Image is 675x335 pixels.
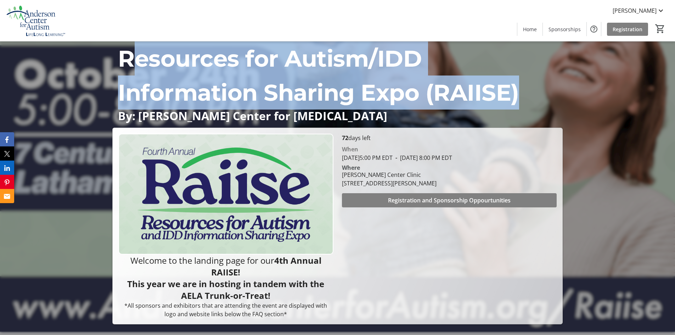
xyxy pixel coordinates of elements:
button: [PERSON_NAME] [607,5,671,16]
img: Anderson Center for Autism's Logo [4,3,67,38]
span: - [393,154,400,162]
span: [DATE] 8:00 PM EDT [393,154,452,162]
div: When [342,145,358,153]
button: Help [587,22,601,36]
p: Resources for Autism/IDD Information Sharing Expo (RAIISE) [118,41,557,110]
a: Home [517,23,542,36]
span: [DATE] 5:00 PM EDT [342,154,393,162]
div: Where [342,165,360,171]
img: Campaign CTA Media Photo [118,134,333,255]
span: Welcome to the landing page for our [130,255,274,266]
span: [PERSON_NAME] [613,6,657,15]
strong: 4th Annual RAIISE! [211,255,321,278]
strong: This year we are in hosting in tandem with the AELA Trunk-or-Treat! [127,278,324,301]
button: Cart [654,22,666,35]
div: [STREET_ADDRESS][PERSON_NAME] [342,179,437,188]
span: Registration and Sponsorship Oppourtunities [388,196,511,205]
span: Registration [613,26,642,33]
a: Registration [607,23,648,36]
button: Registration and Sponsorship Oppourtunities [342,193,557,207]
a: Sponsorships [543,23,586,36]
span: 72 [342,134,348,142]
span: Sponsorships [549,26,581,33]
p: *All sponsors and exhibitors that are attending the event are displayed with logo and website lin... [118,301,333,318]
div: [PERSON_NAME] Center Clinic [342,171,437,179]
span: Home [523,26,537,33]
p: days left [342,134,557,142]
p: By: [PERSON_NAME] Center for [MEDICAL_DATA] [118,110,557,122]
